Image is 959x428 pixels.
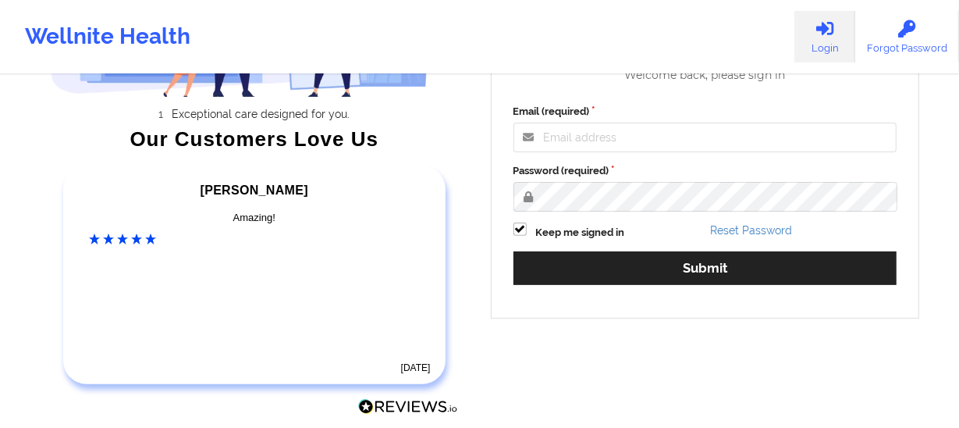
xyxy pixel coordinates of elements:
button: Submit [513,251,897,285]
div: Amazing! [89,210,420,226]
div: Our Customers Love Us [51,131,458,147]
a: Reviews.io Logo [358,399,458,419]
li: Exceptional care designed for you. [65,108,458,120]
div: Welcome back, please sign in [503,69,908,82]
a: Reset Password [710,224,792,237]
input: Email address [513,123,897,152]
time: [DATE] [401,362,431,373]
label: Keep me signed in [536,225,625,241]
span: [PERSON_NAME] [201,184,308,197]
a: Forgot Password [855,11,959,62]
a: Login [794,11,855,62]
img: Reviews.io Logo [358,399,458,416]
label: Email (required) [513,104,897,119]
label: Password (required) [513,163,897,179]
